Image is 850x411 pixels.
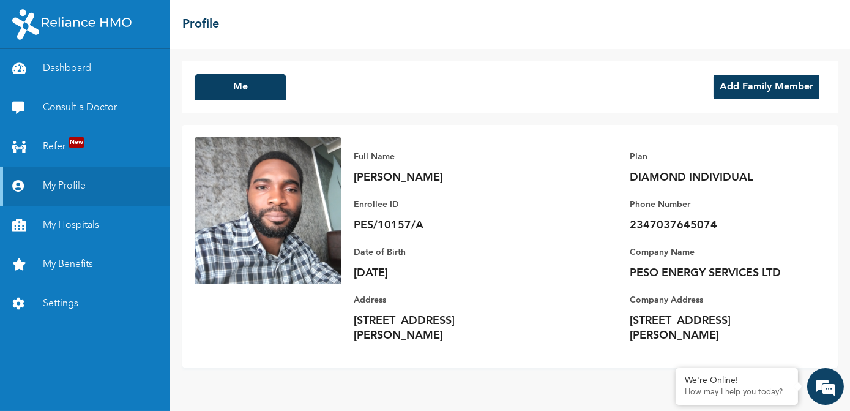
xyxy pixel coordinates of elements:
[630,218,801,233] p: 2347037645074
[69,137,84,148] span: New
[354,293,525,307] p: Address
[630,266,801,281] p: PESO ENERGY SERVICES LTD
[195,74,286,100] button: Me
[12,9,132,40] img: RelianceHMO's Logo
[6,303,233,346] textarea: Type your message and hit 'Enter'
[201,6,230,36] div: Minimize live chat window
[714,75,819,99] button: Add Family Member
[354,197,525,212] p: Enrollee ID
[354,266,525,281] p: [DATE]
[685,388,789,398] p: How may I help you today?
[23,61,50,92] img: d_794563401_company_1708531726252_794563401
[120,346,234,384] div: FAQs
[630,170,801,185] p: DIAMOND INDIVIDUAL
[354,245,525,260] p: Date of Birth
[630,314,801,343] p: [STREET_ADDRESS][PERSON_NAME]
[64,69,206,85] div: Chat with us now
[630,245,801,260] p: Company Name
[354,149,525,164] p: Full Name
[6,368,120,376] span: Conversation
[354,314,525,343] p: [STREET_ADDRESS][PERSON_NAME]
[630,149,801,164] p: Plan
[354,170,525,185] p: [PERSON_NAME]
[630,293,801,307] p: Company Address
[630,197,801,212] p: Phone Number
[182,15,219,34] h2: Profile
[195,137,341,284] img: Enrollee
[71,138,169,262] span: We're online!
[685,375,789,386] div: We're Online!
[354,218,525,233] p: PES/10157/A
